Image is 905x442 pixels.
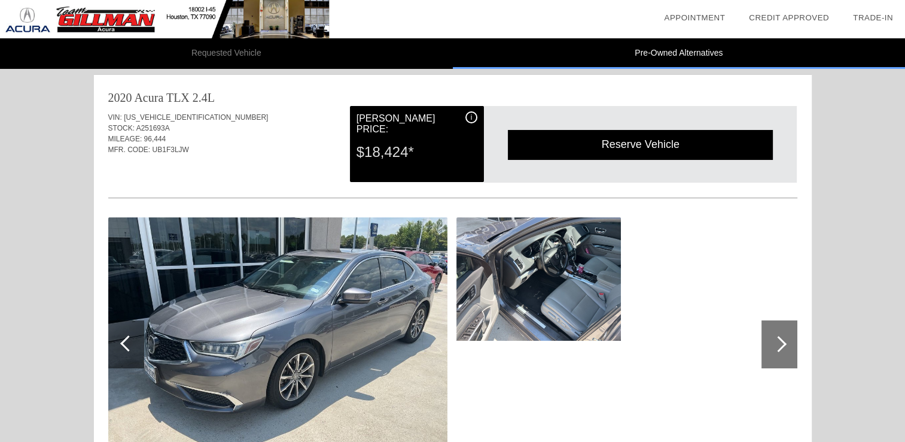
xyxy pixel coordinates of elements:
div: 2020 Acura TLX [108,89,190,106]
a: Credit Approved [749,13,829,22]
span: VIN: [108,113,122,122]
div: 2.4L [193,89,215,106]
span: 96,444 [144,135,166,143]
span: STOCK: [108,124,135,132]
div: Reserve Vehicle [508,130,773,159]
div: Quoted on [DATE] 8:44:44 AM [108,162,797,181]
img: 7c503078357e4b06a145d0dd5d31f8fa.jpg [456,217,621,341]
a: Appointment [664,13,725,22]
div: i [465,111,477,123]
a: Trade-In [853,13,893,22]
span: A251693A [136,124,170,132]
span: [US_VEHICLE_IDENTIFICATION_NUMBER] [124,113,268,122]
span: MILEAGE: [108,135,142,143]
span: UB1F3LJW [153,146,189,154]
div: $18,424* [356,137,477,168]
div: [PERSON_NAME] Price: [356,111,477,137]
span: MFR. CODE: [108,146,151,154]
